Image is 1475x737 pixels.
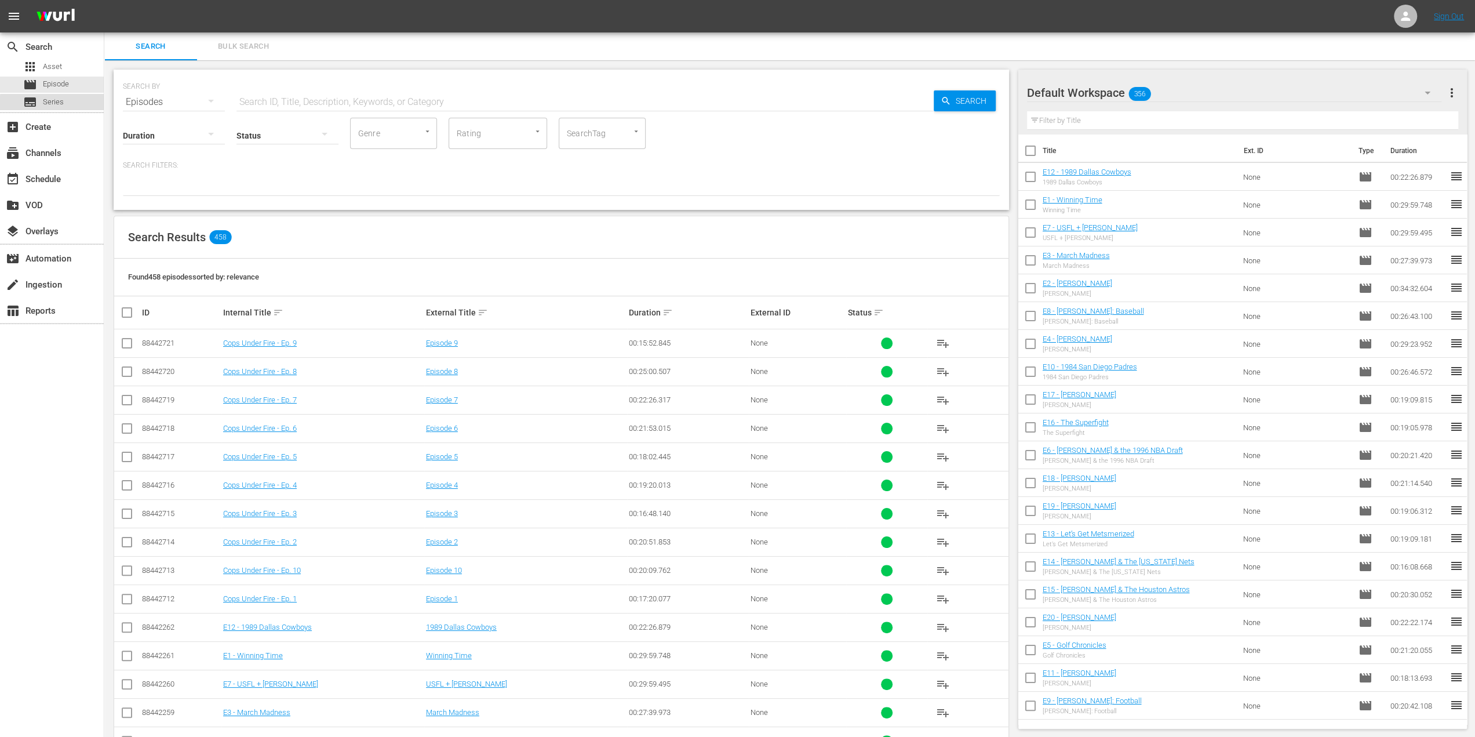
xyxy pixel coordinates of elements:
div: ID [142,308,220,317]
td: None [1239,553,1354,580]
td: 00:18:13.693 [1386,664,1449,692]
span: Episode [1359,560,1372,573]
td: None [1239,219,1354,246]
a: E7 - USFL + [PERSON_NAME] [223,680,318,688]
span: reorder [1449,281,1463,295]
button: playlist_add [929,613,957,641]
span: playlist_add [936,535,950,549]
a: E1 - Winning Time [1043,195,1102,204]
span: reorder [1449,169,1463,183]
td: 00:21:20.055 [1386,636,1449,664]
a: Cops Under Fire - Ep. 1 [223,594,297,603]
a: Cops Under Fire - Ep. 5 [223,452,297,461]
td: None [1239,469,1354,497]
div: None [751,481,844,489]
div: 00:19:20.013 [629,481,747,489]
button: playlist_add [929,699,957,727]
span: playlist_add [936,478,950,492]
span: Series [23,95,37,109]
span: playlist_add [936,677,950,691]
div: 88442721 [142,339,220,347]
td: 00:20:30.052 [1386,580,1449,608]
td: 00:19:09.815 [1386,386,1449,413]
span: Create [6,120,20,134]
a: Episode 7 [426,395,458,404]
td: 00:21:14.540 [1386,469,1449,497]
div: None [751,509,844,518]
button: playlist_add [929,670,957,698]
div: The Superfight [1043,429,1109,437]
button: Open [631,126,642,137]
button: playlist_add [929,443,957,471]
div: Duration [629,306,747,320]
a: Cops Under Fire - Ep. 4 [223,481,297,489]
button: Open [422,126,433,137]
div: None [751,538,844,546]
div: 00:22:26.317 [629,395,747,404]
div: None [751,395,844,404]
span: Episode [1359,532,1372,546]
a: E11 - [PERSON_NAME] [1043,669,1116,677]
span: playlist_add [936,507,950,521]
a: Cops Under Fire - Ep. 7 [223,395,297,404]
a: E18 - [PERSON_NAME] [1043,474,1116,482]
div: 00:27:39.973 [629,708,747,717]
a: Episode 1 [426,594,458,603]
td: 00:22:22.174 [1386,608,1449,636]
span: Search [111,40,190,53]
div: None [751,452,844,461]
th: Ext. ID [1237,135,1352,167]
div: 88442262 [142,623,220,631]
div: Default Workspace [1027,77,1441,109]
a: E16 - The Superfight [1043,418,1109,427]
span: playlist_add [936,706,950,720]
a: Sign Out [1434,12,1464,21]
a: Episode 8 [426,367,458,376]
div: 88442720 [142,367,220,376]
div: [PERSON_NAME] [1043,485,1116,492]
span: Asset [23,60,37,74]
div: Internal Title [223,306,423,320]
span: Episode [1359,281,1372,295]
div: None [751,680,844,688]
a: E17 - [PERSON_NAME] [1043,390,1116,399]
div: None [751,623,844,631]
span: Episode [1359,476,1372,490]
span: menu [7,9,21,23]
div: [PERSON_NAME] [1043,401,1116,409]
td: None [1239,497,1354,525]
span: reorder [1449,253,1463,267]
div: 88442715 [142,509,220,518]
div: None [751,651,844,660]
button: playlist_add [929,415,957,442]
td: 00:19:09.181 [1386,525,1449,553]
td: 00:29:59.495 [1386,219,1449,246]
a: E7 - USFL + [PERSON_NAME] [1043,223,1138,232]
span: event_available [6,172,20,186]
span: 458 [209,230,231,244]
div: 88442717 [142,452,220,461]
span: reorder [1449,392,1463,406]
td: 00:22:26.879 [1386,163,1449,191]
div: [PERSON_NAME] & The Houston Astros [1043,596,1190,604]
div: USFL + [PERSON_NAME] [1043,234,1138,242]
a: E3 - March Madness [223,708,290,717]
div: Let’s Get Metsmerized [1043,540,1134,548]
div: [PERSON_NAME] & the 1996 NBA Draft [1043,457,1183,464]
a: E12 - 1989 Dallas Cowboys [1043,168,1131,176]
div: [PERSON_NAME] [1043,624,1116,631]
span: Episode [1359,448,1372,462]
div: [PERSON_NAME] [1043,290,1112,297]
span: Automation [6,252,20,266]
div: Episodes [123,86,225,118]
span: Episode [1359,671,1372,685]
td: None [1239,664,1354,692]
div: Winning Time [1043,206,1102,214]
span: Asset [43,61,62,72]
span: Episode [1359,587,1372,601]
div: March Madness [1043,262,1110,270]
span: sort [478,307,488,318]
span: 356 [1128,82,1150,106]
div: 88442713 [142,566,220,575]
div: 00:21:53.015 [629,424,747,433]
